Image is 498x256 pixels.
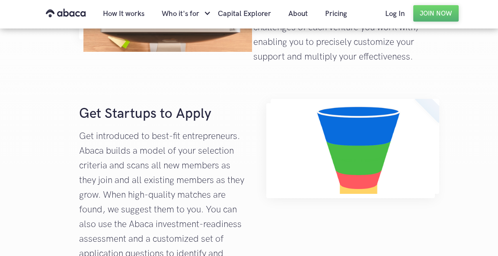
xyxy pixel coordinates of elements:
[79,105,211,122] strong: Get Startups to Apply
[413,5,459,22] a: Join Now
